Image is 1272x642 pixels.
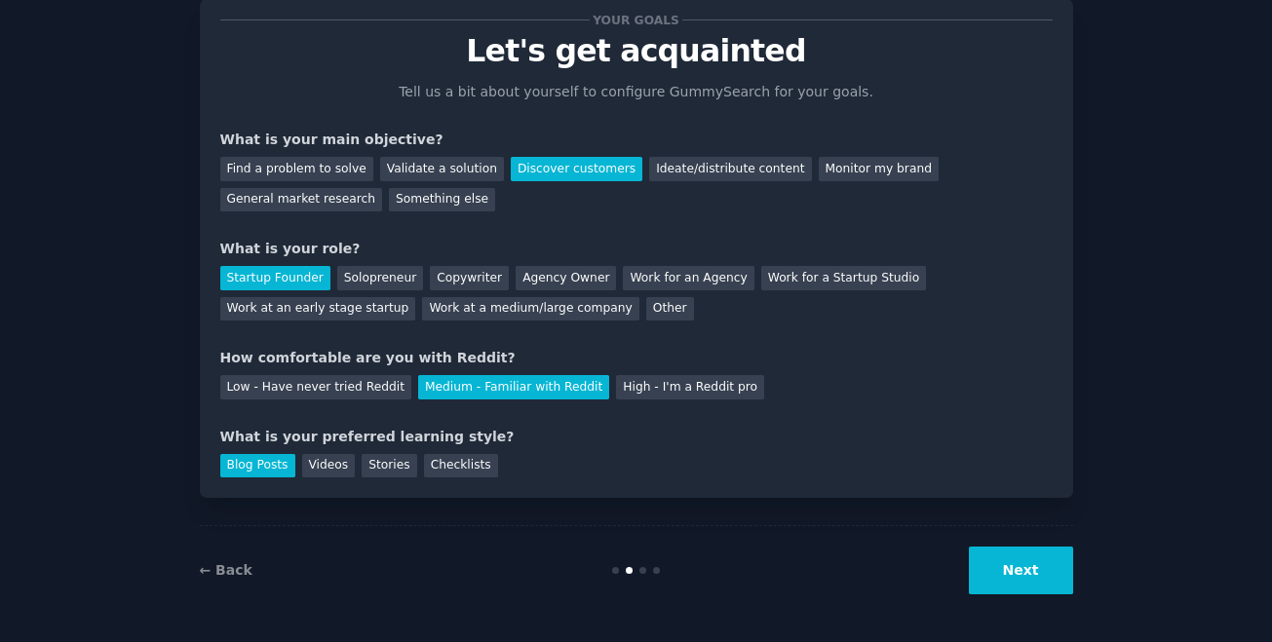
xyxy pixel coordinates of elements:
[220,297,416,321] div: Work at an early stage startup
[623,266,753,290] div: Work for an Agency
[418,375,609,399] div: Medium - Familiar with Reddit
[337,266,423,290] div: Solopreneur
[590,10,683,30] span: Your goals
[220,239,1053,259] div: What is your role?
[220,157,373,181] div: Find a problem to solve
[516,266,616,290] div: Agency Owner
[424,454,498,478] div: Checklists
[380,157,504,181] div: Validate a solution
[646,297,694,321] div: Other
[969,547,1073,594] button: Next
[220,266,330,290] div: Startup Founder
[220,130,1053,150] div: What is your main objective?
[302,454,356,478] div: Videos
[430,266,509,290] div: Copywriter
[391,82,882,102] p: Tell us a bit about yourself to configure GummySearch for your goals.
[389,188,495,212] div: Something else
[616,375,764,399] div: High - I'm a Reddit pro
[220,454,295,478] div: Blog Posts
[220,427,1053,447] div: What is your preferred learning style?
[649,157,811,181] div: Ideate/distribute content
[200,562,252,578] a: ← Back
[761,266,926,290] div: Work for a Startup Studio
[220,188,383,212] div: General market research
[819,157,939,181] div: Monitor my brand
[362,454,416,478] div: Stories
[422,297,638,321] div: Work at a medium/large company
[511,157,642,181] div: Discover customers
[220,375,411,399] div: Low - Have never tried Reddit
[220,34,1053,68] p: Let's get acquainted
[220,348,1053,368] div: How comfortable are you with Reddit?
